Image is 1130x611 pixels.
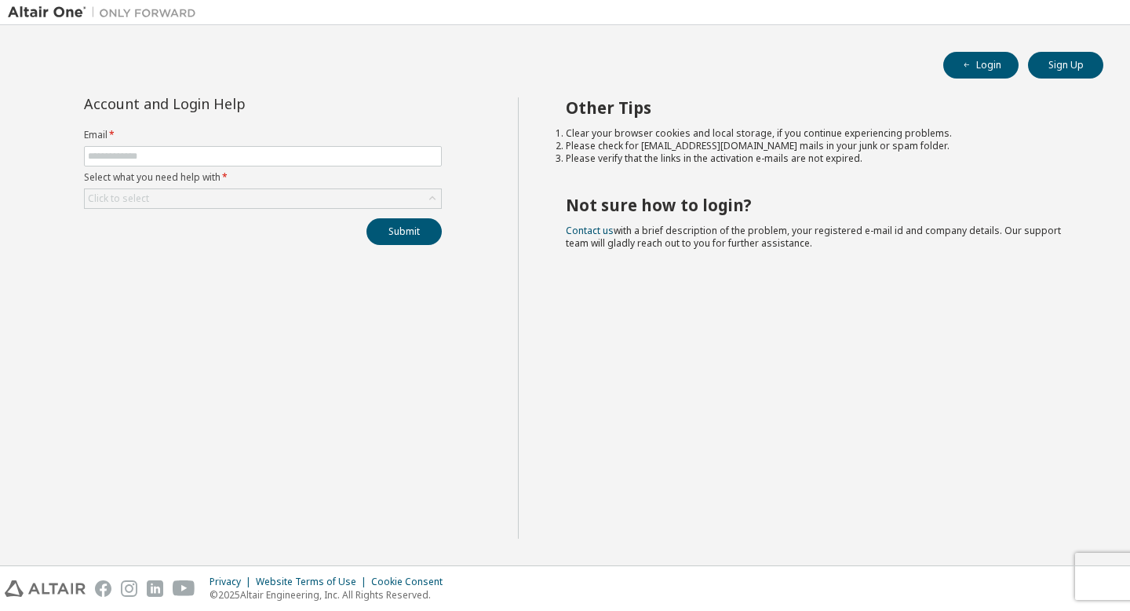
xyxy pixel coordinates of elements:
[210,588,452,602] p: © 2025 Altair Engineering, Inc. All Rights Reserved.
[371,576,452,588] div: Cookie Consent
[943,52,1019,79] button: Login
[366,218,442,245] button: Submit
[566,195,1076,215] h2: Not sure how to login?
[84,129,442,141] label: Email
[84,97,370,110] div: Account and Login Help
[95,580,111,597] img: facebook.svg
[566,97,1076,118] h2: Other Tips
[566,140,1076,152] li: Please check for [EMAIL_ADDRESS][DOMAIN_NAME] mails in your junk or spam folder.
[566,152,1076,165] li: Please verify that the links in the activation e-mails are not expired.
[121,580,137,597] img: instagram.svg
[85,189,441,208] div: Click to select
[5,580,86,597] img: altair_logo.svg
[8,5,204,20] img: Altair One
[173,580,195,597] img: youtube.svg
[84,171,442,184] label: Select what you need help with
[566,224,1061,250] span: with a brief description of the problem, your registered e-mail id and company details. Our suppo...
[566,224,614,237] a: Contact us
[88,192,149,205] div: Click to select
[256,576,371,588] div: Website Terms of Use
[147,580,163,597] img: linkedin.svg
[1028,52,1103,79] button: Sign Up
[566,127,1076,140] li: Clear your browser cookies and local storage, if you continue experiencing problems.
[210,576,256,588] div: Privacy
